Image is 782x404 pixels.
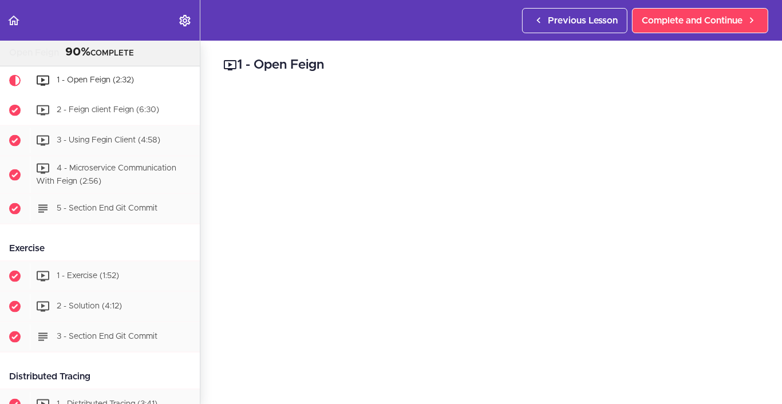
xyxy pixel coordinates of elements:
div: COMPLETE [14,45,185,60]
span: 2 - Feign client Feign (6:30) [57,106,159,114]
span: Complete and Continue [642,14,742,27]
a: Complete and Continue [632,8,768,33]
span: 90% [66,46,91,58]
span: 1 - Exercise (1:52) [57,272,119,280]
svg: Back to course curriculum [7,14,21,27]
iframe: Video Player [223,92,759,394]
span: 3 - Using Fegin Client (4:58) [57,136,160,144]
span: Previous Lesson [548,14,618,27]
h2: 1 - Open Feign [223,56,759,75]
span: 4 - Microservice Communication With Feign (2:56) [36,164,176,185]
span: 3 - Section End Git Commit [57,333,157,341]
svg: Settings Menu [178,14,192,27]
span: 1 - Open Feign (2:32) [57,76,134,84]
span: 2 - Solution (4:12) [57,303,122,311]
a: Previous Lesson [522,8,627,33]
span: 5 - Section End Git Commit [57,205,157,213]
